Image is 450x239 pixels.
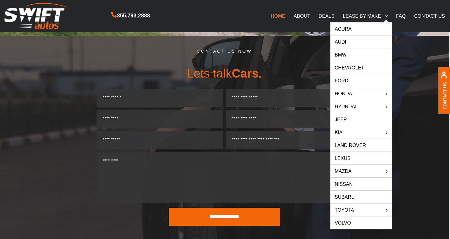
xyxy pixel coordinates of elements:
a: Acura [331,23,392,35]
a: CONTACT US [410,10,449,22]
form: Contact form [100,89,349,234]
a: Audi [331,35,392,48]
a: Lexus [331,152,392,164]
a: Ford [331,74,392,87]
h3: Lets talk [4,58,445,89]
a: Chevrolet [331,61,392,74]
a: FAQ [392,10,410,22]
a: Nissan [331,178,392,190]
a: BMW [331,48,392,61]
a: ABOUT [289,10,314,22]
span: Cars. [232,67,262,80]
img: contact us, iconuser [440,71,447,82]
h5: CONTACT US NOW [4,49,445,58]
a: Contact Us [442,82,447,109]
a: Jeep [331,113,392,126]
span: 855.793.2888 [117,11,150,20]
a: 855.793.2888 [111,13,150,18]
a: HOME [267,10,289,22]
a: Land Rover [331,139,392,152]
a: HONDA [331,87,392,100]
a: Mazda [331,165,392,177]
a: KIA [331,126,392,139]
a: Toyota [331,204,392,216]
a: Subaru [331,191,392,203]
a: DEALS [314,10,338,22]
a: Volvo [331,216,392,229]
img: Swift Autos [5,3,68,29]
a: LEASE BY MAKE [339,10,392,22]
a: Hyundai [331,100,392,113]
